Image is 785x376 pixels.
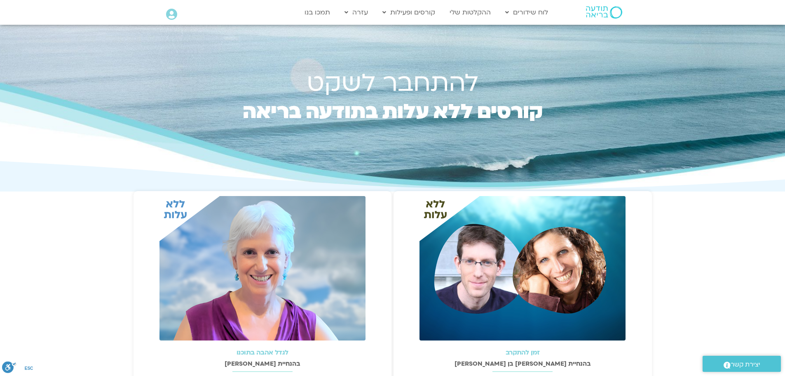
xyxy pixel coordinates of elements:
a: לגדל אהבה בתוכנו [237,348,288,357]
a: עזרה [340,5,372,20]
span: יצירת קשר [731,359,760,370]
a: לוח שידורים [501,5,552,20]
h2: בהנחיית [PERSON_NAME] בן [PERSON_NAME] [398,360,648,367]
a: יצירת קשר [703,356,781,372]
a: תמכו בנו [300,5,334,20]
a: זמן להתקרב [506,348,540,357]
h1: להתחבר לשקט [225,72,560,95]
h2: קורסים ללא עלות בתודעה בריאה [225,103,560,140]
img: תודעה בריאה [586,6,622,19]
h2: בהנחיית [PERSON_NAME] [138,360,388,367]
a: ההקלטות שלי [445,5,495,20]
a: קורסים ופעילות [378,5,439,20]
